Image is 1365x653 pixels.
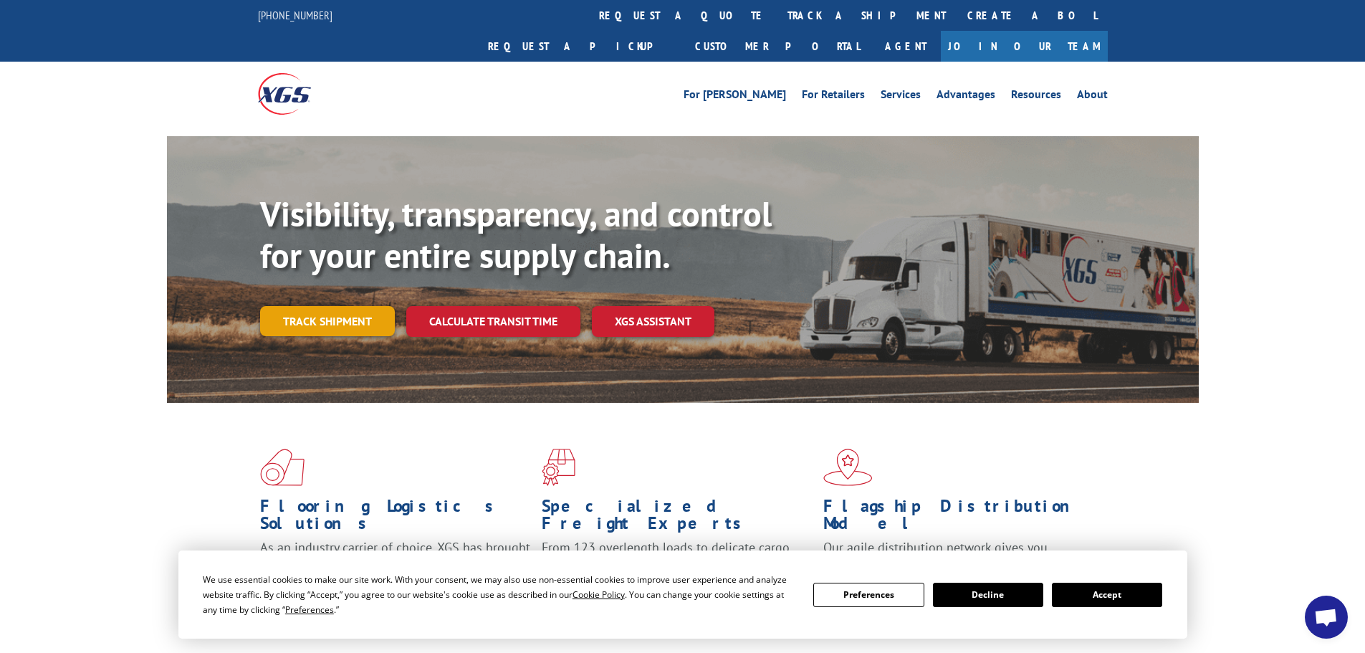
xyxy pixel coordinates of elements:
h1: Specialized Freight Experts [542,497,813,539]
a: Join Our Team [941,31,1108,62]
h1: Flagship Distribution Model [823,497,1094,539]
span: Cookie Policy [573,588,625,601]
a: Resources [1011,89,1061,105]
a: Agent [871,31,941,62]
button: Preferences [813,583,924,607]
a: [PHONE_NUMBER] [258,8,332,22]
img: xgs-icon-focused-on-flooring-red [542,449,575,486]
a: About [1077,89,1108,105]
a: Open chat [1305,596,1348,639]
button: Accept [1052,583,1162,607]
a: For Retailers [802,89,865,105]
a: Advantages [937,89,995,105]
a: Customer Portal [684,31,871,62]
img: xgs-icon-total-supply-chain-intelligence-red [260,449,305,486]
p: From 123 overlength loads to delicate cargo, our experienced staff knows the best way to move you... [542,539,813,603]
span: Our agile distribution network gives you nationwide inventory management on demand. [823,539,1087,573]
a: Calculate transit time [406,306,580,337]
a: XGS ASSISTANT [592,306,714,337]
b: Visibility, transparency, and control for your entire supply chain. [260,191,772,277]
a: For [PERSON_NAME] [684,89,786,105]
span: Preferences [285,604,334,616]
a: Services [881,89,921,105]
a: Request a pickup [477,31,684,62]
img: xgs-icon-flagship-distribution-model-red [823,449,873,486]
span: As an industry carrier of choice, XGS has brought innovation and dedication to flooring logistics... [260,539,530,590]
a: Track shipment [260,306,395,336]
h1: Flooring Logistics Solutions [260,497,531,539]
div: We use essential cookies to make our site work. With your consent, we may also use non-essential ... [203,572,796,617]
button: Decline [933,583,1043,607]
div: Cookie Consent Prompt [178,550,1187,639]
